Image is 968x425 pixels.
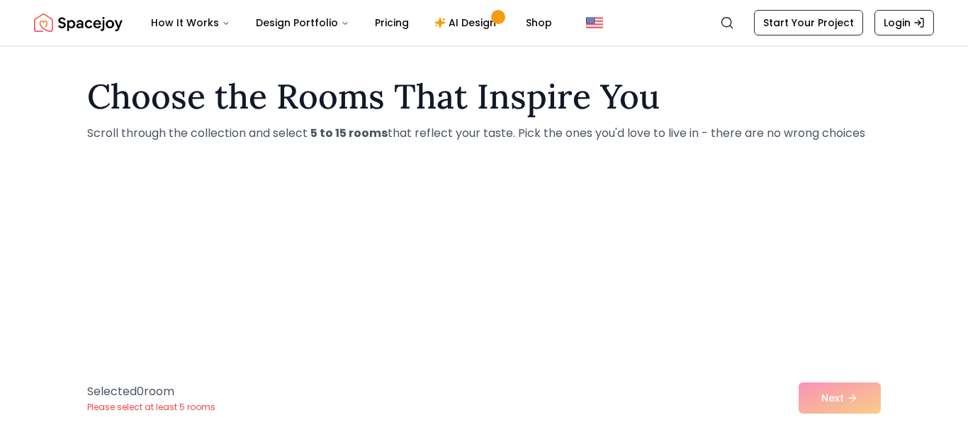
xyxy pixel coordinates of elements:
strong: 5 to 15 rooms [310,125,388,141]
a: Spacejoy [34,9,123,37]
a: Login [874,10,934,35]
a: Pricing [364,9,420,37]
a: Start Your Project [754,10,863,35]
p: Scroll through the collection and select that reflect your taste. Pick the ones you'd love to liv... [87,125,881,142]
p: Please select at least 5 rooms [87,402,215,413]
img: United States [586,14,603,31]
button: How It Works [140,9,242,37]
p: Selected 0 room [87,383,215,400]
nav: Main [140,9,563,37]
a: Shop [514,9,563,37]
h1: Choose the Rooms That Inspire You [87,79,881,114]
img: Spacejoy Logo [34,9,123,37]
a: AI Design [423,9,512,37]
button: Design Portfolio [244,9,361,37]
